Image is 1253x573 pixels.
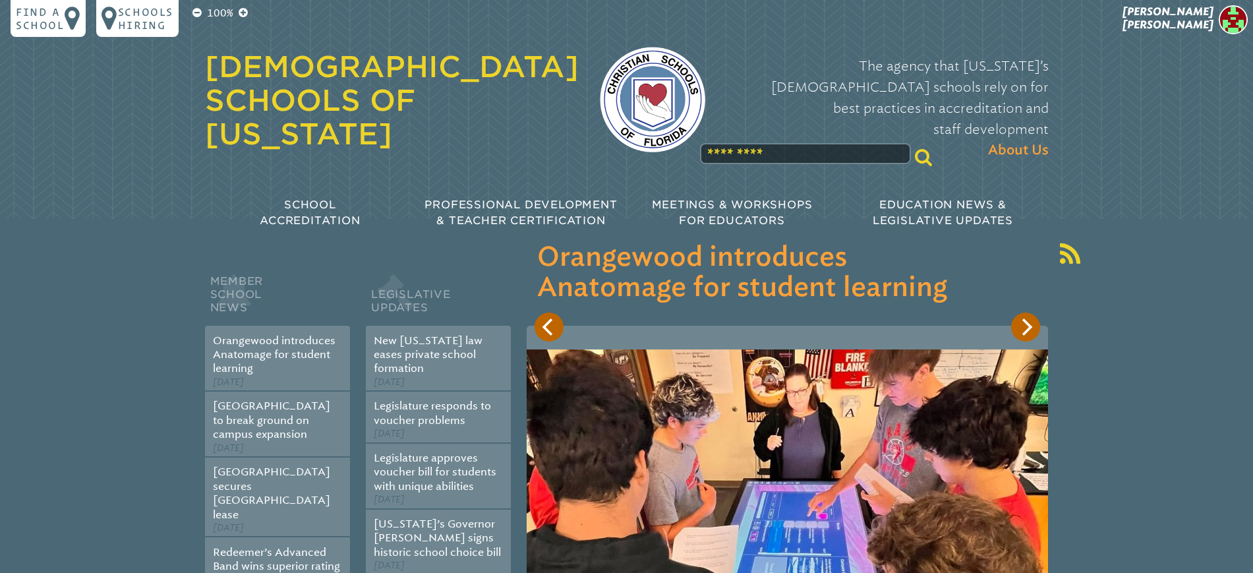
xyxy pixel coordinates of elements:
[374,377,405,388] span: [DATE]
[873,198,1013,227] span: Education News & Legislative Updates
[374,560,405,571] span: [DATE]
[213,522,244,533] span: [DATE]
[205,49,579,151] a: [DEMOGRAPHIC_DATA] Schools of [US_STATE]
[374,334,482,375] a: New [US_STATE] law eases private school formation
[600,47,705,152] img: csf-logo-web-colors.png
[213,377,244,388] span: [DATE]
[374,494,405,505] span: [DATE]
[374,452,496,493] a: Legislature approves voucher bill for students with unique abilities
[366,272,511,326] h2: Legislative Updates
[16,5,65,32] p: Find a school
[205,272,350,326] h2: Member School News
[213,400,330,440] a: [GEOGRAPHIC_DATA] to break ground on campus expansion
[213,466,330,520] a: [GEOGRAPHIC_DATA] secures [GEOGRAPHIC_DATA] lease
[213,442,244,454] span: [DATE]
[1122,5,1213,31] span: [PERSON_NAME] [PERSON_NAME]
[260,198,360,227] span: School Accreditation
[424,198,617,227] span: Professional Development & Teacher Certification
[204,5,236,21] p: 100%
[374,428,405,439] span: [DATE]
[988,140,1049,161] span: About Us
[537,243,1037,303] h3: Orangewood introduces Anatomage for student learning
[374,400,491,426] a: Legislature responds to voucher problems
[213,546,340,572] a: Redeemer’s Advanced Band wins superior rating
[726,55,1049,161] p: The agency that [US_STATE]’s [DEMOGRAPHIC_DATA] schools rely on for best practices in accreditati...
[374,518,501,558] a: [US_STATE]’s Governor [PERSON_NAME] signs historic school choice bill
[213,334,335,375] a: Orangewood introduces Anatomage for student learning
[118,5,173,32] p: Schools Hiring
[535,313,564,342] button: Previous
[1219,5,1248,34] img: cf31d8c9efb7104b701f410b954ddb30
[652,198,813,227] span: Meetings & Workshops for Educators
[1011,313,1040,342] button: Next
